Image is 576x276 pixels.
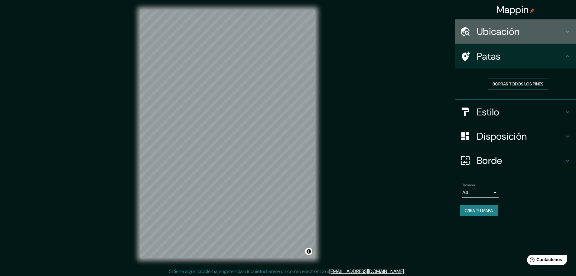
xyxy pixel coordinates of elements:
[169,268,329,274] font: Si tiene algún problema, sugerencia o inquietud, envíe un correo electrónico a
[496,3,529,16] font: Mappin
[488,78,548,90] button: Borrar todos los pines
[462,189,468,196] font: A4
[522,252,569,269] iframe: Lanzador de widgets de ayuda
[140,10,315,258] canvas: Mapa
[530,8,535,13] img: pin-icon.png
[477,25,520,38] font: Ubicación
[455,44,576,68] div: Patas
[465,208,493,213] font: Crea tu mapa
[404,268,405,274] font: .
[460,205,498,216] button: Crea tu mapa
[477,50,501,63] font: Patas
[462,188,499,198] div: A4
[493,81,543,87] font: Borrar todos los pines
[477,154,502,167] font: Borde
[305,248,312,255] button: Activar o desactivar atribución
[477,106,500,118] font: Estilo
[455,124,576,148] div: Disposición
[455,100,576,124] div: Estilo
[455,19,576,44] div: Ubicación
[405,268,406,274] font: .
[406,268,407,274] font: .
[462,183,475,188] font: Tamaño
[477,130,527,143] font: Disposición
[455,148,576,173] div: Borde
[329,268,404,274] a: [EMAIL_ADDRESS][DOMAIN_NAME]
